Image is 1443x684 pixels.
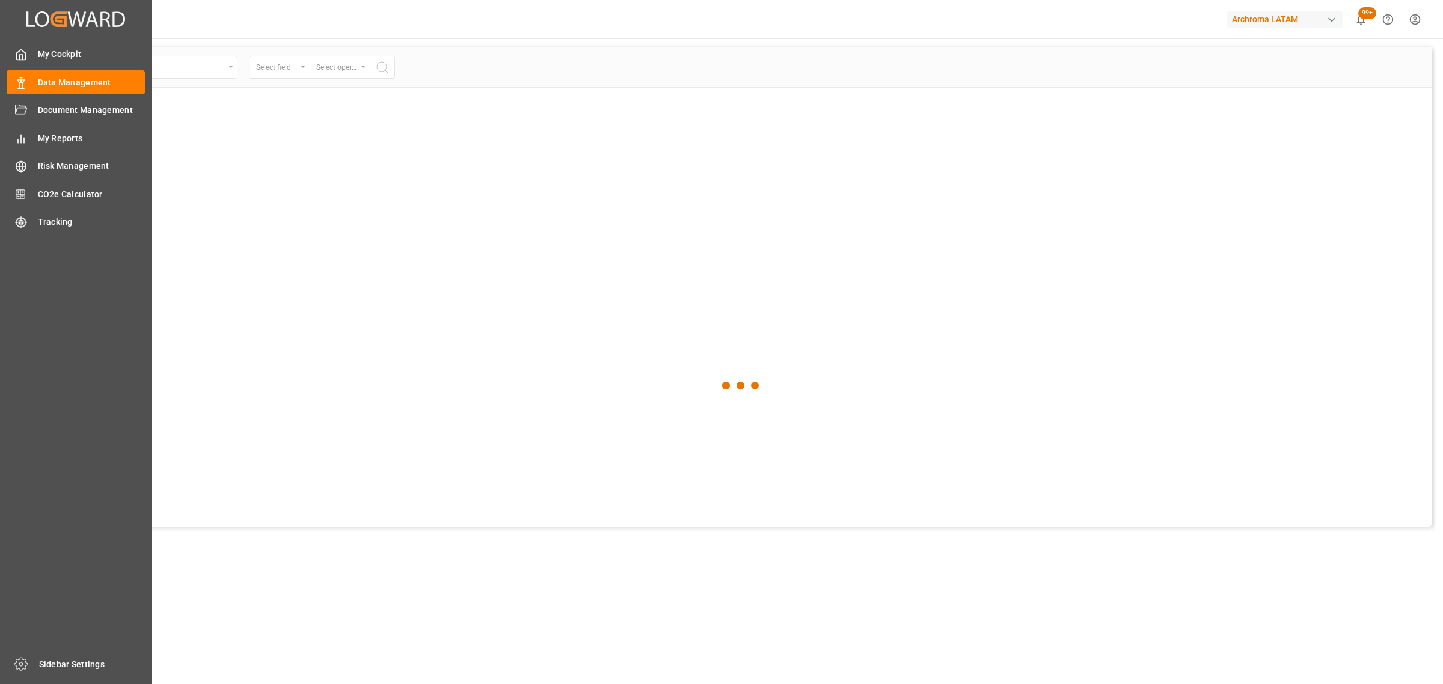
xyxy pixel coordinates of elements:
span: Risk Management [38,160,146,173]
button: Help Center [1374,6,1402,33]
a: My Reports [7,126,145,150]
a: Risk Management [7,154,145,178]
button: Archroma LATAM [1227,8,1347,31]
span: My Reports [38,132,146,145]
a: Document Management [7,99,145,122]
span: My Cockpit [38,48,146,61]
span: 99+ [1358,7,1376,19]
span: Sidebar Settings [39,658,147,671]
div: Archroma LATAM [1227,11,1343,28]
span: CO2e Calculator [38,188,146,201]
button: show 100 new notifications [1347,6,1374,33]
a: Data Management [7,70,145,94]
span: Data Management [38,76,146,89]
span: Tracking [38,216,146,228]
span: Document Management [38,104,146,117]
a: CO2e Calculator [7,182,145,206]
a: My Cockpit [7,43,145,66]
a: Tracking [7,210,145,234]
